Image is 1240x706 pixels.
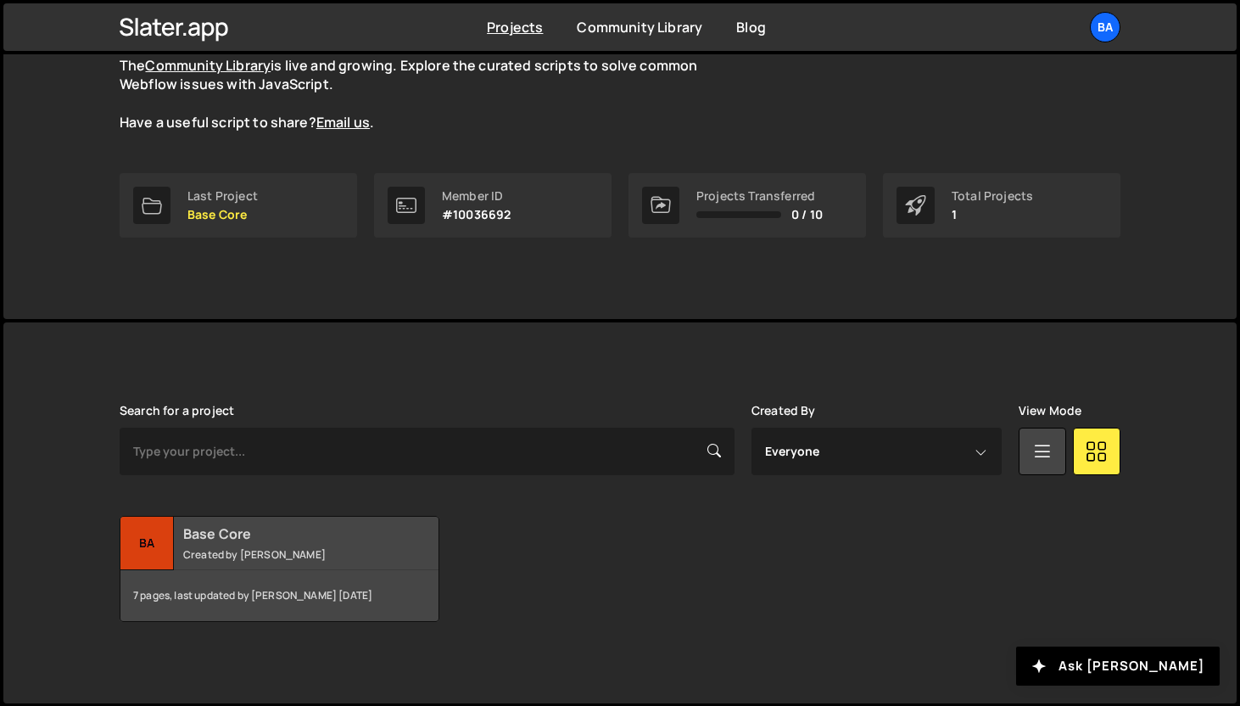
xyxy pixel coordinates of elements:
span: 0 / 10 [791,208,823,221]
div: 7 pages, last updated by [PERSON_NAME] [DATE] [120,570,438,621]
a: Blog [736,18,766,36]
div: Last Project [187,189,258,203]
p: 1 [952,208,1033,221]
label: Search for a project [120,404,234,417]
small: Created by [PERSON_NAME] [183,547,388,562]
a: Ba [1090,12,1120,42]
p: The is live and growing. Explore the curated scripts to solve common Webflow issues with JavaScri... [120,56,730,132]
div: Total Projects [952,189,1033,203]
label: View Mode [1019,404,1081,417]
div: Ba [120,517,174,570]
a: Community Library [577,18,702,36]
div: Projects Transferred [696,189,823,203]
input: Type your project... [120,428,735,475]
a: Ba Base Core Created by [PERSON_NAME] 7 pages, last updated by [PERSON_NAME] [DATE] [120,516,439,622]
h2: Base Core [183,524,388,543]
p: Base Core [187,208,258,221]
a: Email us [316,113,370,132]
button: Ask [PERSON_NAME] [1016,647,1220,686]
div: Member ID [442,189,511,203]
a: Projects [487,18,543,36]
a: Community Library [145,56,271,75]
a: Last Project Base Core [120,173,357,238]
label: Created By [751,404,816,417]
p: #10036692 [442,208,511,221]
